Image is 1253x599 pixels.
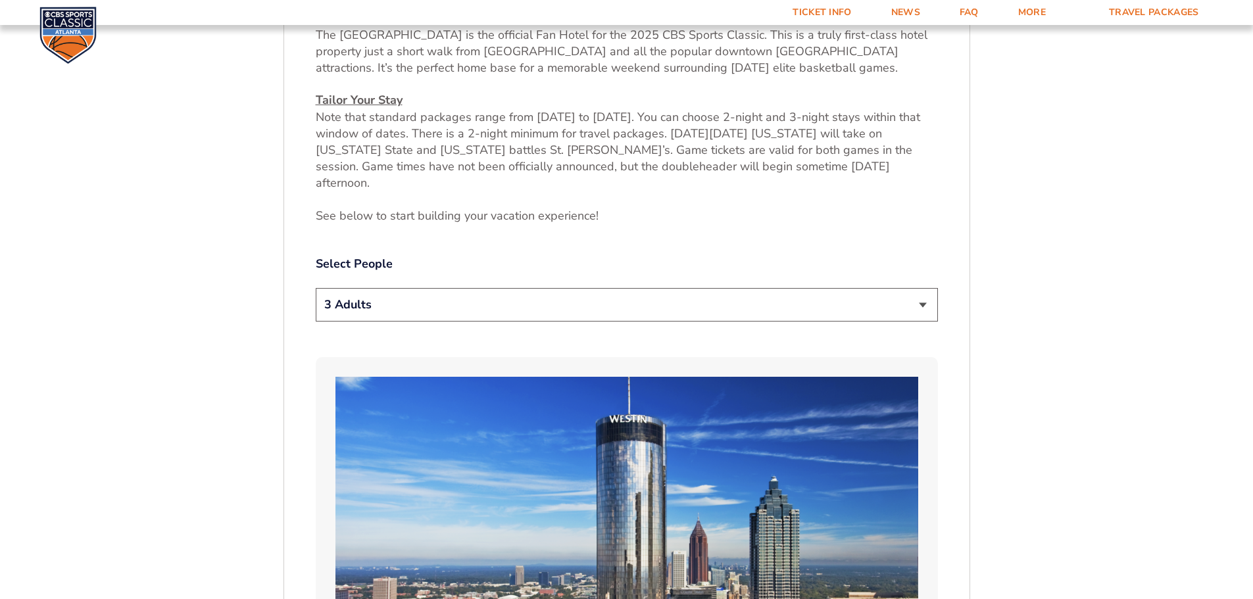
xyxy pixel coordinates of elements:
p: Note that standard packages range from [DATE] to [DATE]. You can choose 2-night and 3-night stays... [316,92,938,191]
label: Select People [316,256,938,272]
img: CBS Sports Classic [39,7,97,64]
u: Tailor Your Stay [316,92,403,108]
p: See below to start building your vacation experience! [316,208,938,224]
u: Hotel [316,11,347,26]
p: The [GEOGRAPHIC_DATA] is the official Fan Hotel for the 2025 CBS Sports Classic. This is a truly ... [316,11,938,77]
